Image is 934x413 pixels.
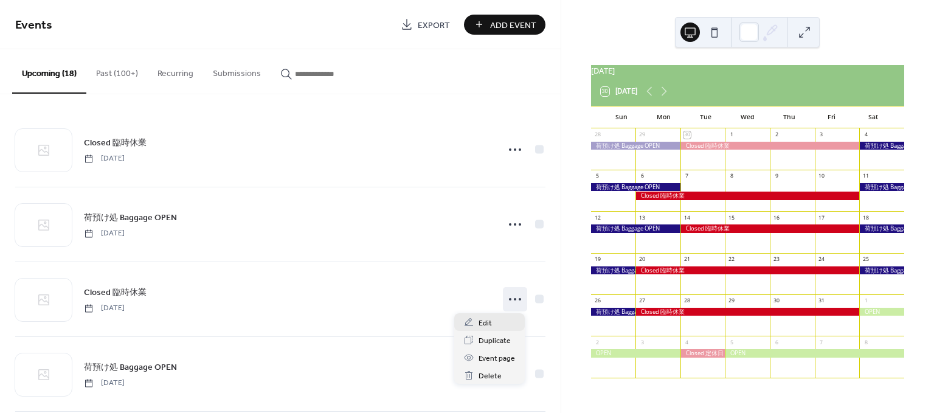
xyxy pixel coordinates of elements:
div: 荷預け処 Baggage OPEN [591,142,680,150]
div: 25 [862,255,870,263]
div: Closed 臨時休業 [680,224,860,232]
button: Submissions [203,49,271,92]
div: 3 [638,339,646,346]
div: 15 [728,214,735,221]
div: 1 [862,297,870,305]
div: Mon [643,106,685,128]
button: Add Event [464,15,545,35]
div: 23 [773,255,780,263]
a: Closed 臨時休業 [84,136,147,150]
span: Add Event [490,19,536,32]
div: Tue [685,106,727,128]
div: Closed 臨時休業 [680,142,860,150]
span: [DATE] [84,303,125,314]
div: Sat [853,106,894,128]
div: 26 [593,297,601,305]
div: 7 [683,173,691,180]
div: Fri [811,106,853,128]
div: OPEN [591,349,680,357]
a: 荷預け処 Baggage OPEN [84,210,177,224]
span: Closed 臨時休業 [84,286,147,299]
div: 荷預け処 Baggage OPEN [591,224,680,232]
div: 2 [773,131,780,139]
div: 荷預け処 Baggage OPEN [591,308,636,316]
a: Export [392,15,459,35]
div: 4 [862,131,870,139]
div: 11 [862,173,870,180]
div: 24 [818,255,825,263]
span: Delete [479,370,502,383]
div: 16 [773,214,780,221]
div: Closed 定休日 [680,349,725,357]
span: [DATE] [84,228,125,239]
span: 荷預け処 Baggage OPEN [84,212,177,224]
div: 30 [683,131,691,139]
button: Recurring [148,49,203,92]
div: 30 [773,297,780,305]
span: [DATE] [84,378,125,389]
div: 17 [818,214,825,221]
div: Sun [601,106,643,128]
div: 荷預け処 Baggage OPEN [591,266,636,274]
div: 荷預け処 Baggage OPEN [859,142,904,150]
a: 荷預け処 Baggage OPEN [84,360,177,374]
div: 28 [683,297,691,305]
button: 30[DATE] [597,84,642,99]
a: Closed 臨時休業 [84,285,147,299]
div: 18 [862,214,870,221]
div: 31 [818,297,825,305]
span: Events [15,13,52,37]
div: 1 [728,131,735,139]
div: 荷預け処 Baggage OPEN [859,224,904,232]
span: 荷預け処 Baggage OPEN [84,361,177,374]
span: Export [418,19,450,32]
div: 5 [593,173,601,180]
div: Wed [727,106,769,128]
div: 3 [818,131,825,139]
span: Closed 臨時休業 [84,137,147,150]
span: Event page [479,352,515,365]
div: 13 [638,214,646,221]
div: 29 [638,131,646,139]
div: [DATE] [591,65,904,77]
div: 荷預け処 Baggage OPEN [591,183,680,191]
div: 8 [728,173,735,180]
div: 28 [593,131,601,139]
span: Edit [479,317,492,330]
div: 20 [638,255,646,263]
span: [DATE] [84,153,125,164]
div: 7 [818,339,825,346]
div: 5 [728,339,735,346]
div: 21 [683,255,691,263]
div: 4 [683,339,691,346]
div: OPEN [725,349,904,357]
div: 荷預け処 Baggage OPEN [859,266,904,274]
div: Closed 臨時休業 [635,266,859,274]
div: 19 [593,255,601,263]
div: 22 [728,255,735,263]
div: Thu [769,106,811,128]
button: Upcoming (18) [12,49,86,94]
button: Past (100+) [86,49,148,92]
div: 8 [862,339,870,346]
div: Closed 臨時休業 [635,192,859,200]
div: 29 [728,297,735,305]
div: OPEN [859,308,904,316]
div: 荷預け処 Baggage OPEN [859,183,904,191]
div: 14 [683,214,691,221]
div: Closed 臨時休業 [635,308,859,316]
div: 6 [638,173,646,180]
div: 9 [773,173,780,180]
div: 12 [593,214,601,221]
div: 10 [818,173,825,180]
div: 2 [593,339,601,346]
span: Duplicate [479,335,511,347]
div: 6 [773,339,780,346]
div: 27 [638,297,646,305]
